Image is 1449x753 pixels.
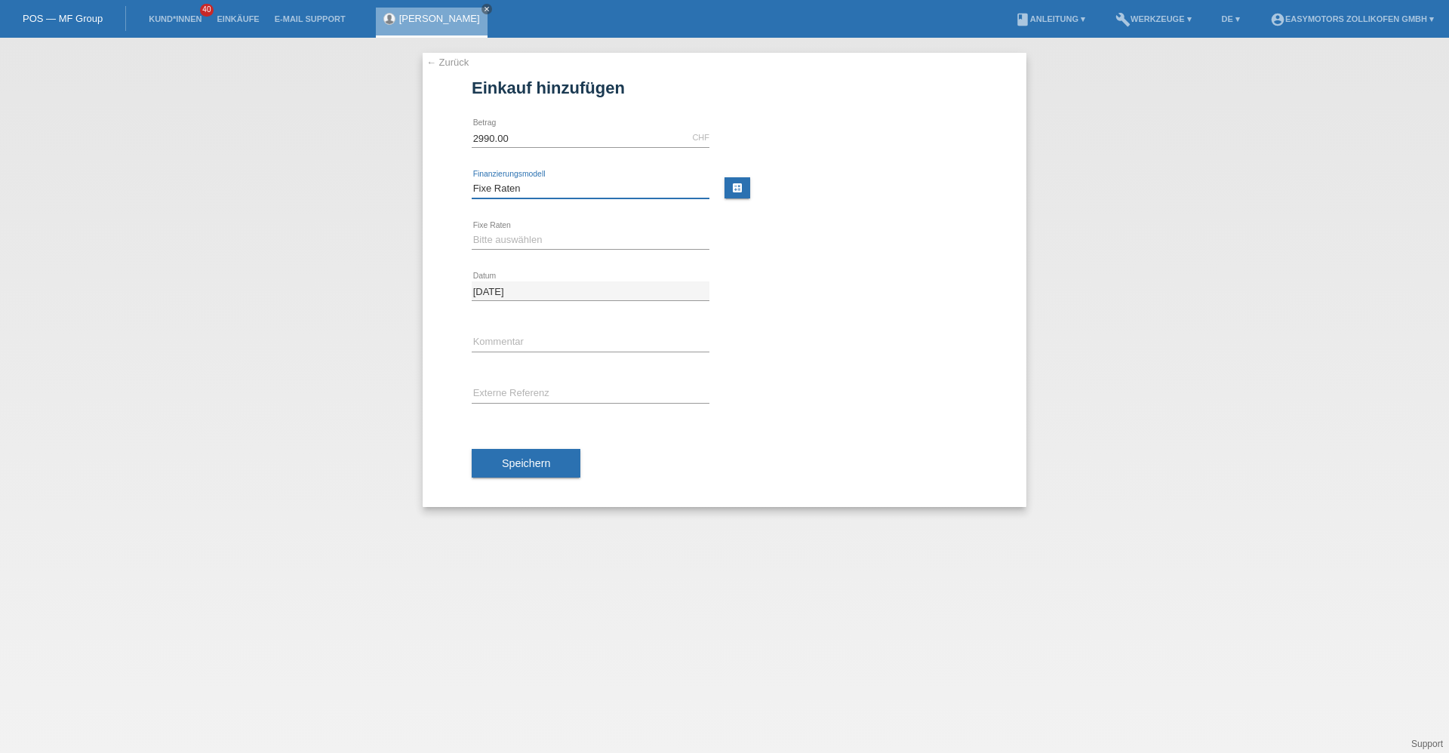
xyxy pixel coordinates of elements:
[209,14,266,23] a: Einkäufe
[481,4,492,14] a: close
[399,13,480,24] a: [PERSON_NAME]
[141,14,209,23] a: Kund*innen
[1270,12,1285,27] i: account_circle
[1108,14,1199,23] a: buildWerkzeuge ▾
[1115,12,1131,27] i: build
[267,14,353,23] a: E-Mail Support
[1214,14,1247,23] a: DE ▾
[724,177,750,198] a: calculate
[23,13,103,24] a: POS — MF Group
[1008,14,1093,23] a: bookAnleitung ▾
[472,449,580,478] button: Speichern
[1015,12,1030,27] i: book
[426,57,469,68] a: ← Zurück
[731,182,743,194] i: calculate
[200,4,214,17] span: 40
[502,457,550,469] span: Speichern
[1411,739,1443,749] a: Support
[1263,14,1441,23] a: account_circleEasymotors Zollikofen GmbH ▾
[483,5,491,13] i: close
[692,133,709,142] div: CHF
[472,78,977,97] h1: Einkauf hinzufügen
